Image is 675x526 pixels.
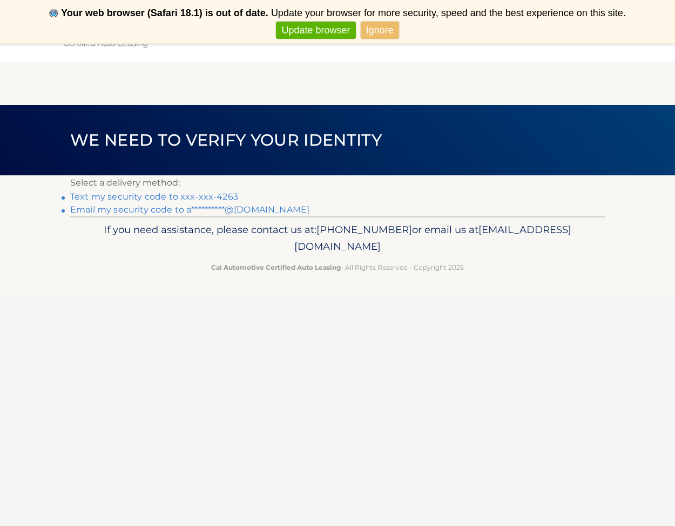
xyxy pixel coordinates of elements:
p: - All Rights Reserved - Copyright 2025 [77,262,598,273]
p: Select a delivery method: [70,175,605,190]
span: We need to verify your identity [70,130,382,150]
b: Your web browser (Safari 18.1) is out of date. [61,8,268,18]
a: Update browser [276,22,355,39]
p: If you need assistance, please contact us at: or email us at [77,221,598,256]
a: Text my security code to xxx-xxx-4263 [70,192,238,202]
a: Ignore [361,22,399,39]
a: Email my security code to a**********@[DOMAIN_NAME] [70,204,309,215]
strong: Cal Automotive Certified Auto Leasing [211,263,341,271]
span: [PHONE_NUMBER] [316,223,412,236]
span: Update your browser for more security, speed and the best experience on this site. [271,8,626,18]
